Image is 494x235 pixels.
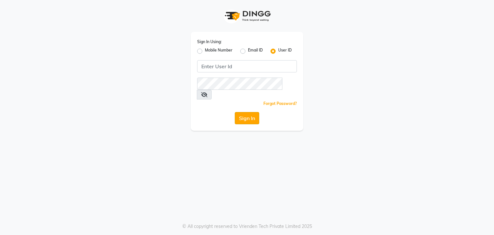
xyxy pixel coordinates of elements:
[197,60,297,72] input: Username
[248,47,263,55] label: Email ID
[205,47,233,55] label: Mobile Number
[263,101,297,106] a: Forgot Password?
[278,47,292,55] label: User ID
[221,6,273,25] img: logo1.svg
[197,39,222,45] label: Sign In Using:
[235,112,259,124] button: Sign In
[197,78,282,90] input: Username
